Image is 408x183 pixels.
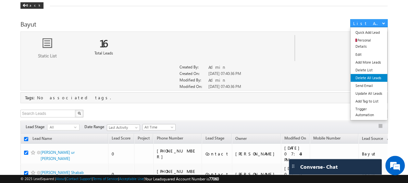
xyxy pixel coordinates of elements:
[205,136,224,140] span: Lead Stage
[235,136,247,141] span: Owner
[88,140,118,149] em: Start Chat
[41,150,75,161] a: [PERSON_NAME] ur [PERSON_NAME]
[355,38,371,48] span: Personal Details
[209,177,219,181] span: 77060
[78,112,81,115] img: Search
[351,66,387,74] a: Delete List
[20,19,325,28] div: Bayut
[208,77,227,83] span: Admin
[205,171,229,177] div: Contact
[134,135,153,143] a: Project
[37,95,111,100] span: No associated tags.
[24,137,28,141] input: Check all records
[350,19,388,27] button: List Actions
[208,84,264,90] div: [DATE] 07:40:36 PM
[47,124,74,130] span: All
[142,124,176,130] a: All Time
[310,135,344,143] a: Mobile Number
[208,71,264,77] div: [DATE] 07:40:36 PM
[351,90,387,97] a: Update All Leads
[20,2,47,7] a: Back
[351,74,387,82] a: Delete All Leads
[313,136,340,140] span: Mobile Number
[34,34,109,43] div: Chat with us now
[351,51,387,58] a: Edit
[353,20,381,26] div: List Actions
[29,135,55,143] a: Lead Name
[284,145,307,163] div: [DATE] 07:43 PM
[351,105,387,119] a: Trigger Automation
[138,136,150,140] span: Project
[92,34,116,50] div: 16
[351,97,387,105] a: Add Tag to List
[145,177,219,181] span: Your Leadsquared Account Number is
[107,125,138,130] span: Last Activity
[119,177,144,181] a: Acceptable Use
[351,58,387,66] a: Add More Leads
[205,151,229,157] div: Contact
[362,151,390,157] div: Bayut
[179,71,206,77] div: Created On:
[112,171,131,177] div: 0
[235,171,278,177] div: [PERSON_NAME]
[20,176,219,182] span: © 2025 LeadSquared | | | | |
[93,177,118,181] a: Terms of Service
[108,135,134,143] a: Lead Score
[179,77,206,84] div: Modified By:
[157,148,199,160] div: [PHONE_NUMBER]
[208,64,227,70] span: Admin
[106,3,122,19] div: Minimize live chat window
[202,135,227,143] a: Lead Stage
[235,151,278,157] div: [PERSON_NAME]
[154,135,186,143] a: Phone Number
[74,126,79,128] span: select
[351,82,387,90] a: Send Email
[94,51,113,55] span: Total Leads
[281,135,309,143] a: Modified On
[143,124,174,130] span: All Time
[107,124,140,131] a: Last Activity
[11,34,27,43] img: d_60004797649_company_0_60004797649
[351,29,387,36] a: Quick Add Lead
[26,124,47,130] span: Lead Stage
[351,36,387,51] a: Personal Details
[66,177,92,181] a: Contact Support
[300,164,338,170] span: Converse - Chat
[56,177,65,181] a: About
[112,136,130,140] span: Lead Score
[384,136,389,141] span: (sorted descending)
[25,95,34,100] span: Tags:
[21,53,74,59] p: Static List
[157,168,199,180] div: [PHONE_NUMBER]
[84,124,107,130] span: Date Range
[359,135,392,143] a: Lead Source (sorted descending)
[20,2,43,9] div: Back
[291,164,296,169] img: carter-drag
[179,84,206,90] div: Modified On:
[284,136,306,140] span: Modified On
[41,170,84,181] a: [PERSON_NAME] Shabab [PERSON_NAME]
[284,165,307,183] div: [DATE] 07:43 PM
[179,64,206,71] div: Created By:
[157,136,183,140] span: Phone Number
[362,136,383,141] span: Lead Source
[8,60,118,135] textarea: Type your message and hit 'Enter'
[112,151,131,157] div: 0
